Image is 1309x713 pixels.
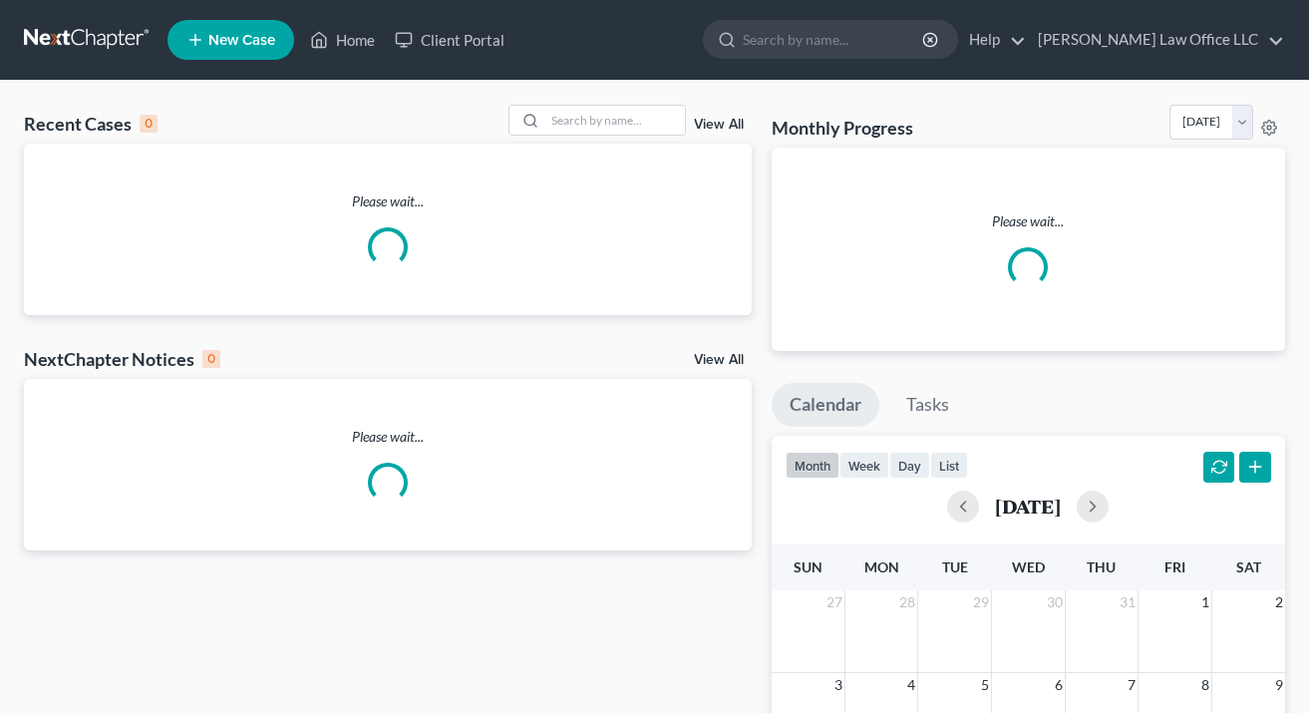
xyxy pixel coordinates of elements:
span: 9 [1273,673,1285,697]
span: 5 [979,673,991,697]
span: 2 [1273,590,1285,614]
div: 0 [140,115,158,133]
p: Please wait... [788,211,1269,231]
button: list [930,452,968,479]
span: Wed [1012,558,1045,575]
p: Please wait... [24,191,752,211]
button: day [889,452,930,479]
span: 31 [1118,590,1138,614]
a: View All [694,118,744,132]
span: 30 [1045,590,1065,614]
span: New Case [208,33,275,48]
h2: [DATE] [995,496,1061,517]
input: Search by name... [743,21,925,58]
span: Fri [1164,558,1185,575]
span: Mon [864,558,899,575]
div: Recent Cases [24,112,158,136]
span: Sun [794,558,822,575]
span: 4 [905,673,917,697]
a: Home [300,22,385,58]
input: Search by name... [545,106,685,135]
span: 7 [1126,673,1138,697]
a: Tasks [888,383,967,427]
span: 6 [1053,673,1065,697]
span: Sat [1236,558,1261,575]
span: Tue [942,558,968,575]
button: month [786,452,839,479]
span: 3 [832,673,844,697]
a: [PERSON_NAME] Law Office LLC [1028,22,1284,58]
span: 28 [897,590,917,614]
h3: Monthly Progress [772,116,913,140]
span: 1 [1199,590,1211,614]
a: Client Portal [385,22,514,58]
span: 27 [824,590,844,614]
span: Thu [1087,558,1116,575]
a: View All [694,353,744,367]
a: Help [959,22,1026,58]
p: Please wait... [24,427,752,447]
a: Calendar [772,383,879,427]
button: week [839,452,889,479]
span: 29 [971,590,991,614]
span: 8 [1199,673,1211,697]
div: NextChapter Notices [24,347,220,371]
div: 0 [202,350,220,368]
